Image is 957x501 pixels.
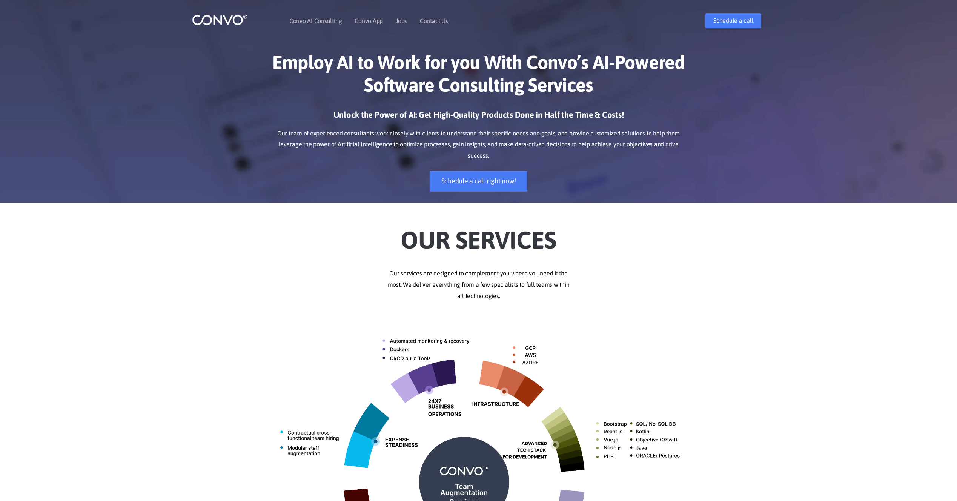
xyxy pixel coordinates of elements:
[269,268,688,302] p: Our services are designed to complement you where you need it the most. We deliver everything fro...
[420,18,448,24] a: Contact Us
[192,14,247,26] img: logo_1.png
[705,13,761,28] a: Schedule a call
[269,128,688,162] p: Our team of experienced consultants work closely with clients to understand their specific needs ...
[396,18,407,24] a: Jobs
[269,51,688,102] h1: Employ AI to Work for you With Convo’s AI-Powered Software Consulting Services
[430,171,528,192] a: Schedule a call right now!
[269,109,688,126] h3: Unlock the Power of AI: Get High-Quality Products Done in Half the Time & Costs!
[289,18,342,24] a: Convo AI Consulting
[355,18,383,24] a: Convo App
[269,214,688,257] h2: Our Services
